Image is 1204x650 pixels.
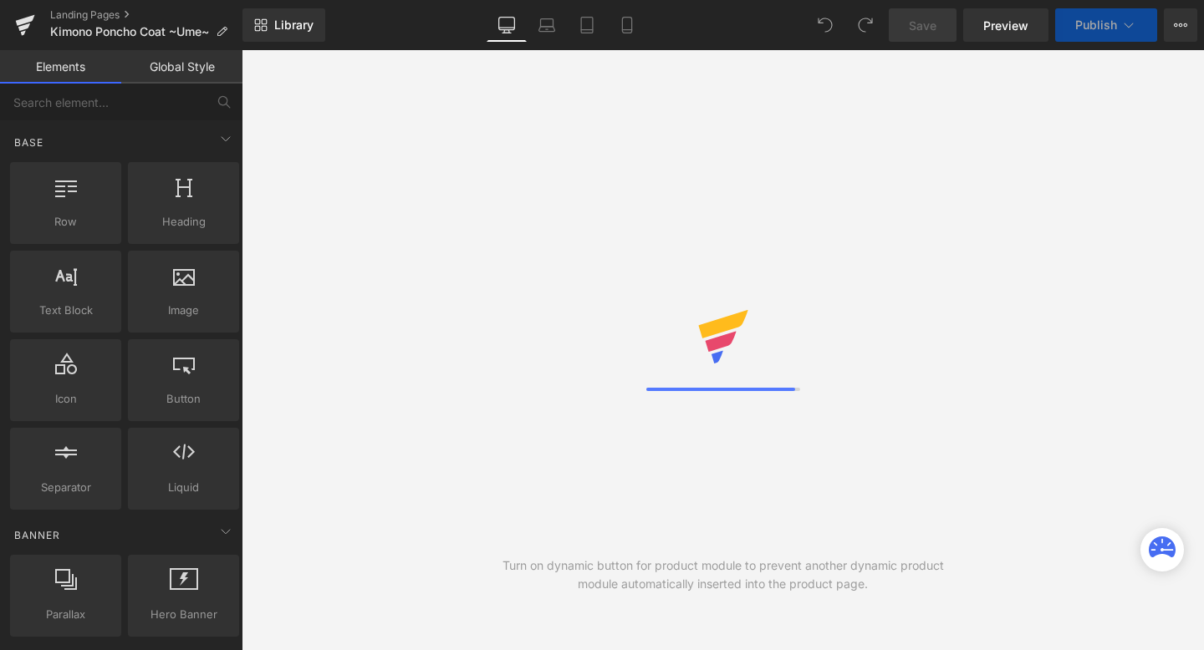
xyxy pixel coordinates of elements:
[963,8,1048,42] a: Preview
[482,556,964,593] div: Turn on dynamic button for product module to prevent another dynamic product module automatically...
[909,17,936,34] span: Save
[15,213,116,231] span: Row
[242,8,325,42] a: New Library
[15,302,116,319] span: Text Block
[15,479,116,496] span: Separator
[133,302,234,319] span: Image
[567,8,607,42] a: Tablet
[1055,8,1157,42] button: Publish
[607,8,647,42] a: Mobile
[50,25,209,38] span: Kimono Poncho Coat ~Ume~
[121,50,242,84] a: Global Style
[487,8,527,42] a: Desktop
[15,390,116,408] span: Icon
[50,8,242,22] a: Landing Pages
[133,606,234,623] span: Hero Banner
[13,135,45,150] span: Base
[1075,18,1117,32] span: Publish
[133,479,234,496] span: Liquid
[809,8,842,42] button: Undo
[133,213,234,231] span: Heading
[983,17,1028,34] span: Preview
[527,8,567,42] a: Laptop
[13,527,62,543] span: Banner
[15,606,116,623] span: Parallax
[1164,8,1197,42] button: More
[849,8,882,42] button: Redo
[274,18,314,33] span: Library
[133,390,234,408] span: Button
